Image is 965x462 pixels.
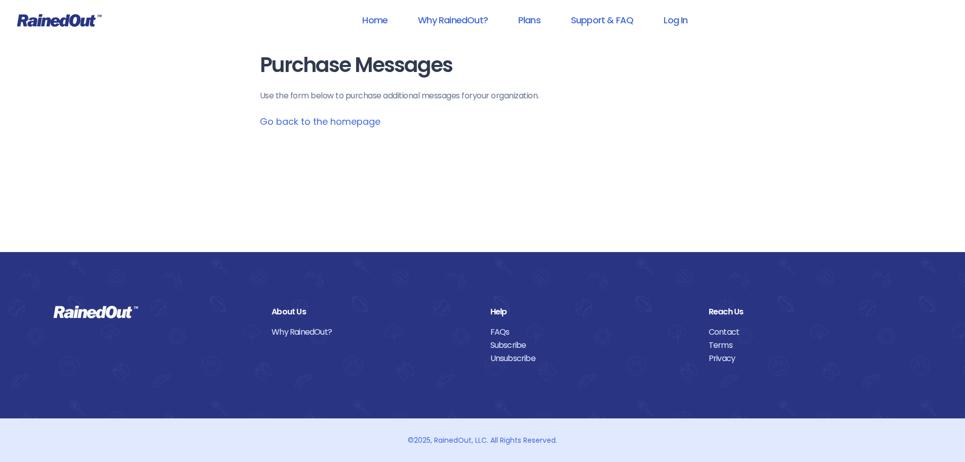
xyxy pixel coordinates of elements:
[260,54,706,77] h1: Purchase Messages
[272,305,475,318] div: About Us
[490,352,693,365] a: Unsubscribe
[260,90,706,102] p: Use the form below to purchase additional messages for your organization .
[558,9,646,31] a: Support & FAQ
[405,9,501,31] a: Why RainedOut?
[490,326,693,339] a: FAQs
[490,339,693,352] a: Subscribe
[490,305,693,318] div: Help
[709,339,912,352] a: Terms
[505,9,554,31] a: Plans
[349,9,401,31] a: Home
[709,352,912,365] a: Privacy
[650,9,701,31] a: Log In
[709,326,912,339] a: Contact
[709,305,912,318] div: Reach Us
[272,326,475,339] a: Why RainedOut?
[260,115,380,128] a: Go back to the homepage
